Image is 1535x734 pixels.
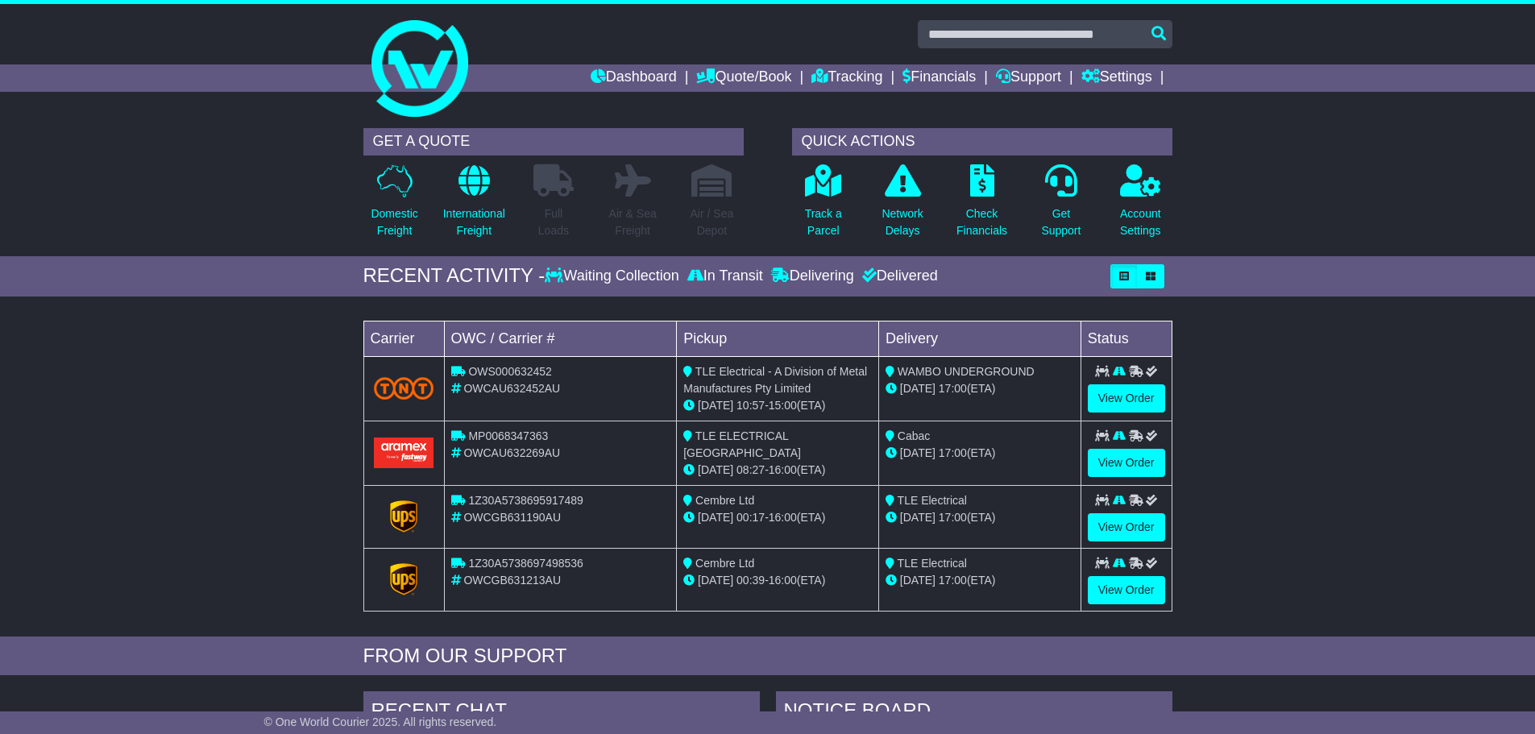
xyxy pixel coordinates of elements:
div: (ETA) [886,445,1074,462]
div: In Transit [683,267,767,285]
a: View Order [1088,384,1165,413]
span: OWCGB631190AU [463,511,561,524]
span: 1Z30A5738695917489 [468,494,583,507]
img: GetCarrierServiceLogo [390,563,417,595]
a: View Order [1088,513,1165,541]
div: - (ETA) [683,397,872,414]
p: Domestic Freight [371,205,417,239]
div: (ETA) [886,509,1074,526]
div: RECENT ACTIVITY - [363,264,546,288]
div: Waiting Collection [545,267,682,285]
a: AccountSettings [1119,164,1162,248]
span: OWCAU632452AU [463,382,560,395]
span: 17:00 [939,511,967,524]
div: (ETA) [886,572,1074,589]
div: - (ETA) [683,462,872,479]
p: Check Financials [956,205,1007,239]
td: Carrier [363,321,444,356]
td: Status [1081,321,1172,356]
a: DomesticFreight [370,164,418,248]
span: 10:57 [736,399,765,412]
p: Account Settings [1120,205,1161,239]
a: View Order [1088,576,1165,604]
a: Settings [1081,64,1152,92]
span: 17:00 [939,382,967,395]
span: 16:00 [769,463,797,476]
span: [DATE] [900,446,936,459]
p: Get Support [1041,205,1081,239]
span: 17:00 [939,446,967,459]
img: Aramex.png [374,437,434,467]
span: OWCAU632269AU [463,446,560,459]
p: Network Delays [882,205,923,239]
span: TLE Electrical [898,494,967,507]
div: QUICK ACTIONS [792,128,1172,156]
a: View Order [1088,449,1165,477]
div: - (ETA) [683,509,872,526]
p: Full Loads [533,205,574,239]
a: CheckFinancials [956,164,1008,248]
span: MP0068347363 [468,429,548,442]
span: 17:00 [939,574,967,587]
a: Quote/Book [696,64,791,92]
span: 00:17 [736,511,765,524]
span: [DATE] [698,399,733,412]
span: 16:00 [769,574,797,587]
td: OWC / Carrier # [444,321,677,356]
span: TLE Electrical [898,557,967,570]
div: Delivering [767,267,858,285]
span: Cembre Ltd [695,494,754,507]
span: [DATE] [900,382,936,395]
span: [DATE] [900,574,936,587]
span: OWCGB631213AU [463,574,561,587]
a: Track aParcel [804,164,843,248]
span: Cembre Ltd [695,557,754,570]
a: InternationalFreight [442,164,506,248]
span: © One World Courier 2025. All rights reserved. [264,715,497,728]
a: Dashboard [591,64,677,92]
p: Air & Sea Freight [609,205,657,239]
a: NetworkDelays [881,164,923,248]
div: Delivered [858,267,938,285]
p: Air / Sea Depot [691,205,734,239]
span: WAMBO UNDERGROUND [898,365,1035,378]
div: - (ETA) [683,572,872,589]
td: Delivery [878,321,1081,356]
a: Tracking [811,64,882,92]
span: [DATE] [698,511,733,524]
span: 08:27 [736,463,765,476]
span: [DATE] [698,463,733,476]
a: Support [996,64,1061,92]
div: FROM OUR SUPPORT [363,645,1172,668]
p: International Freight [443,205,505,239]
p: Track a Parcel [805,205,842,239]
span: Cabac [898,429,930,442]
a: GetSupport [1040,164,1081,248]
div: GET A QUOTE [363,128,744,156]
span: [DATE] [900,511,936,524]
span: TLE ELECTRICAL [GEOGRAPHIC_DATA] [683,429,801,459]
span: 00:39 [736,574,765,587]
div: (ETA) [886,380,1074,397]
span: 16:00 [769,511,797,524]
td: Pickup [677,321,879,356]
a: Financials [902,64,976,92]
span: OWS000632452 [468,365,552,378]
span: TLE Electrical - A Division of Metal Manufactures Pty Limited [683,365,867,395]
span: [DATE] [698,574,733,587]
span: 1Z30A5738697498536 [468,557,583,570]
span: 15:00 [769,399,797,412]
img: GetCarrierServiceLogo [390,500,417,533]
img: TNT_Domestic.png [374,377,434,399]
